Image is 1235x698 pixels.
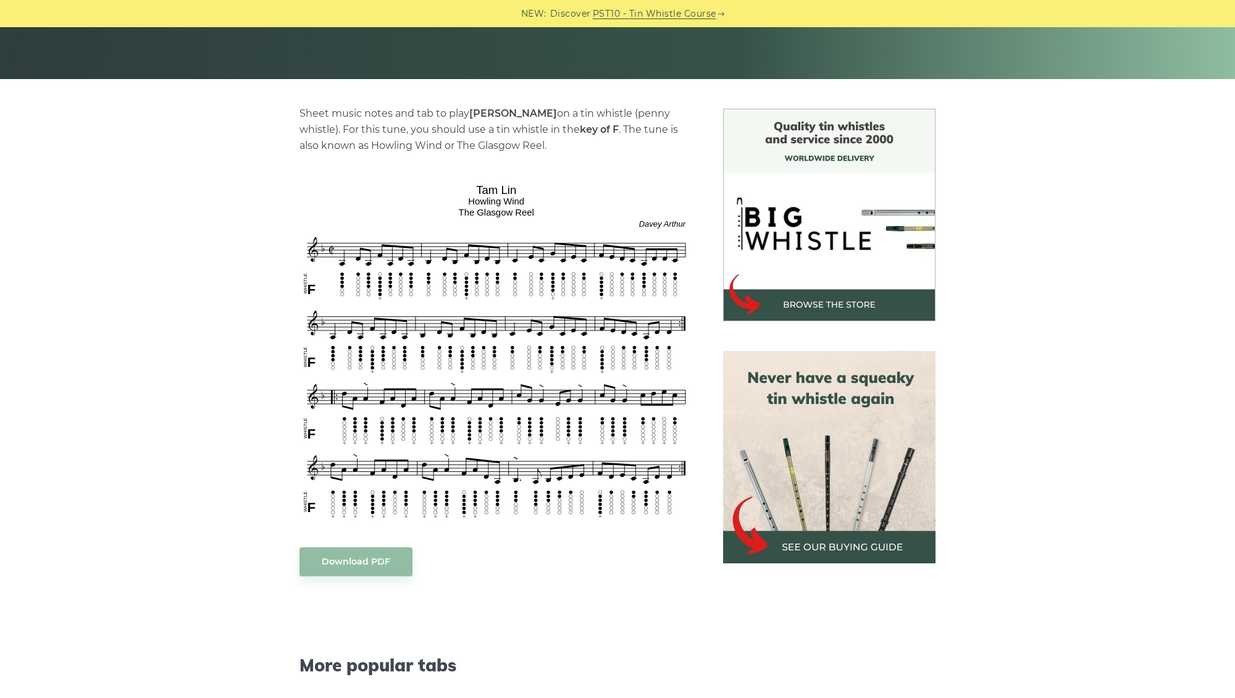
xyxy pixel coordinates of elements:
strong: key of F [580,124,619,135]
strong: [PERSON_NAME] [469,107,557,119]
span: NEW: [521,7,546,21]
img: BigWhistle Tin Whistle Store [723,109,936,321]
span: Discover [550,7,591,21]
img: Tam Lin Tin Whistle Tabs & Sheet Music [299,179,693,522]
p: Sheet music notes and tab to play on a tin whistle (penny whistle). For this tune, you should use... [299,106,693,154]
a: Download PDF [299,547,412,576]
span: More popular tabs [299,655,693,676]
img: tin whistle buying guide [723,351,936,563]
a: PST10 - Tin Whistle Course [593,7,716,21]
